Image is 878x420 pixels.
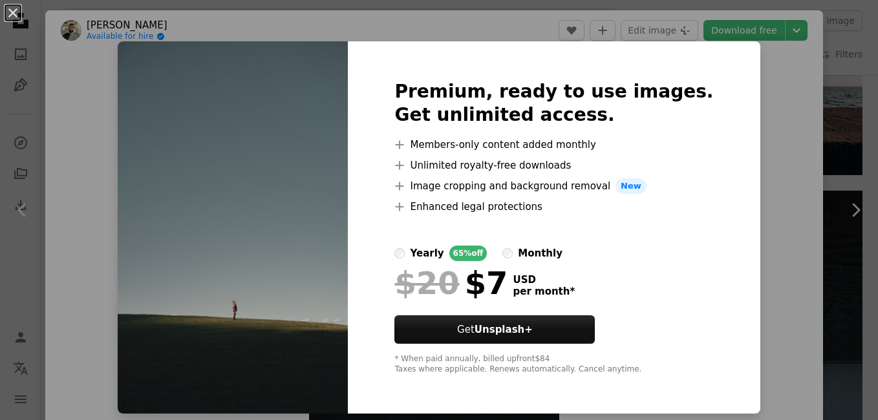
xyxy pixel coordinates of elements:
[513,286,575,297] span: per month *
[410,246,444,261] div: yearly
[475,324,533,335] strong: Unsplash+
[118,41,348,414] img: photo-1602765835989-b021fe3ed4f8
[394,354,713,375] div: * When paid annually, billed upfront $84 Taxes where applicable. Renews automatically. Cancel any...
[518,246,562,261] div: monthly
[394,248,405,258] input: yearly65%off
[394,266,459,300] span: $20
[394,178,713,194] li: Image cropping and background removal
[616,178,647,194] span: New
[394,266,508,300] div: $7
[394,80,713,127] h2: Premium, ready to use images. Get unlimited access.
[502,248,513,258] input: monthly
[513,274,575,286] span: USD
[394,158,713,173] li: Unlimited royalty-free downloads
[394,137,713,152] li: Members-only content added monthly
[449,246,487,261] div: 65% off
[394,315,595,344] button: GetUnsplash+
[394,199,713,215] li: Enhanced legal protections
